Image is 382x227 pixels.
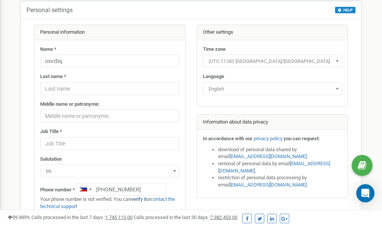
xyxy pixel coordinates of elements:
[218,160,342,174] li: removal of personal data by email ,
[335,7,355,13] button: HELP
[134,214,237,220] span: Calls processed in the last 30 days :
[40,101,99,108] label: Middle name or patronymic
[284,136,320,141] strong: you can request:
[197,25,348,40] div: Other settings
[356,184,374,202] div: Open Intercom Messenger
[40,46,56,53] label: Name *
[230,182,307,188] a: [EMAIL_ADDRESS][DOMAIN_NAME]
[40,196,179,210] p: Your phone number is not verified. You can or
[203,136,253,141] strong: In accordance with our
[210,214,237,220] u: 7 382 453,00
[105,214,133,220] u: 1 745 115,00
[203,55,342,67] span: (UTC-11:00) Pacific/Midway
[27,7,73,14] h5: Personal settings
[40,137,179,150] input: Job Title
[34,25,185,40] div: Personal information
[40,55,179,67] input: Name
[131,196,147,202] a: verify it
[197,115,348,130] div: Information about data privacy
[206,84,340,94] span: English
[218,146,342,160] li: download of personal data shared by email ,
[8,214,30,220] span: 99,989%
[31,214,133,220] span: Calls processed in the last 7 days :
[76,183,166,196] input: +1-800-555-55-55
[40,128,62,135] label: Job Title *
[43,166,177,177] span: Mr.
[76,183,94,196] div: Telephone country code
[40,186,75,194] label: Phone number *
[40,156,62,163] label: Salutation
[40,82,179,95] input: Last name
[40,164,179,177] span: Mr.
[203,73,224,80] label: Language
[40,196,175,209] a: contact the technical support
[40,73,66,80] label: Last name *
[254,136,282,141] a: privacy policy
[218,174,342,188] li: restriction of personal data processing by email .
[230,153,307,159] a: [EMAIL_ADDRESS][DOMAIN_NAME]
[40,110,179,122] input: Middle name or patronymic
[218,161,330,174] a: [EMAIL_ADDRESS][DOMAIN_NAME]
[206,56,340,67] span: (UTC-11:00) Pacific/Midway
[203,46,226,53] label: Time zone
[203,82,342,95] span: English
